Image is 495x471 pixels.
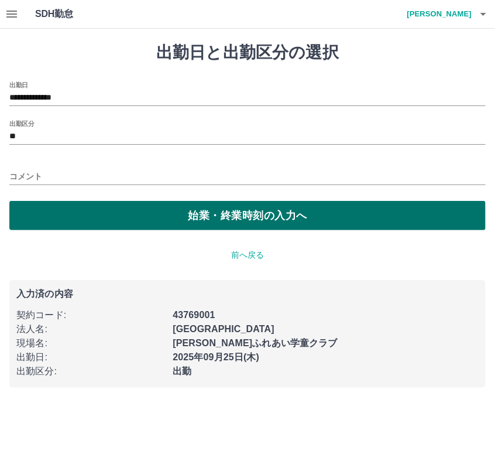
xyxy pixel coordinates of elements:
p: 前へ戻る [9,249,486,261]
p: 契約コード : [16,308,166,322]
p: 現場名 : [16,336,166,350]
b: 2025年09月25日(木) [173,352,259,362]
label: 出勤区分 [9,119,34,128]
p: 法人名 : [16,322,166,336]
b: 43769001 [173,310,215,320]
b: [GEOGRAPHIC_DATA] [173,324,274,334]
label: 出勤日 [9,80,28,89]
p: 出勤日 : [16,350,166,364]
b: [PERSON_NAME]ふれあい学童クラブ [173,338,338,348]
button: 始業・終業時刻の入力へ [9,201,486,230]
b: 出勤 [173,366,191,376]
p: 出勤区分 : [16,364,166,378]
p: 入力済の内容 [16,289,479,299]
h1: 出勤日と出勤区分の選択 [9,43,486,63]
